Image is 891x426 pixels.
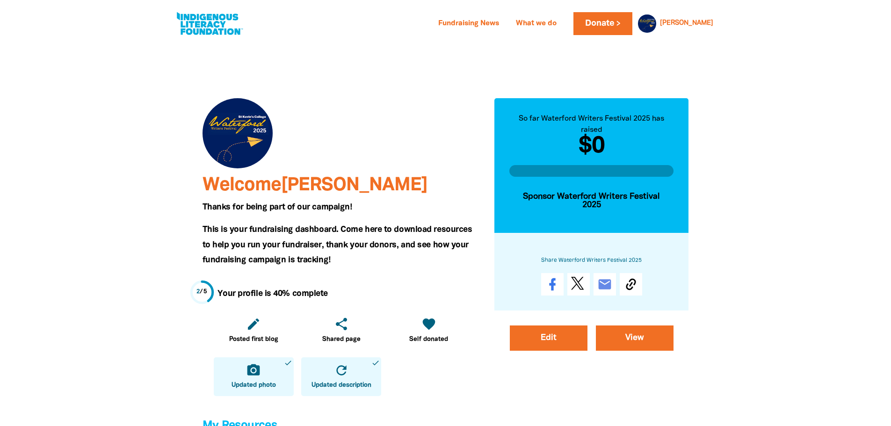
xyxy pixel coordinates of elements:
i: share [334,317,349,332]
span: Self donated [409,335,448,344]
i: camera_alt [246,363,261,378]
a: email [594,273,616,296]
strong: Your profile is 40% complete [217,290,328,297]
div: So far Waterford Writers Festival 2025 has raised [509,113,674,136]
span: Thanks for being part of our campaign! [203,203,352,211]
a: [PERSON_NAME] [660,20,713,27]
a: Edit [510,325,587,351]
a: Share [541,273,564,296]
a: Fundraising News [433,16,505,31]
span: Welcome [PERSON_NAME] [203,177,427,194]
i: refresh [334,363,349,378]
span: This is your fundraising dashboard. Come here to download resources to help you run your fundrais... [203,226,472,264]
a: favoriteSelf donated [389,311,469,350]
a: camera_altUpdated photodone [214,357,294,396]
span: Posted first blog [229,335,278,344]
span: Shared page [322,335,361,344]
span: Updated description [311,381,371,390]
i: email [597,277,612,292]
a: Donate [573,12,632,35]
span: 2 [196,289,200,295]
h6: Share Waterford Writers Festival 2025 [509,255,674,266]
a: editPosted first blog [214,311,294,350]
i: favorite [421,317,436,332]
a: shareShared page [301,311,381,350]
i: done [284,359,292,367]
span: Updated photo [232,381,276,390]
a: What we do [510,16,562,31]
a: Post [567,273,590,296]
i: edit [246,317,261,332]
i: done [371,359,380,367]
button: Copy Link [620,273,642,296]
a: refreshUpdated descriptiondone [301,357,381,396]
button: Sponsor Waterford Writers Festival 2025 [509,184,674,218]
h2: $0 [509,136,674,158]
a: View [596,325,674,351]
div: / 5 [196,288,207,296]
